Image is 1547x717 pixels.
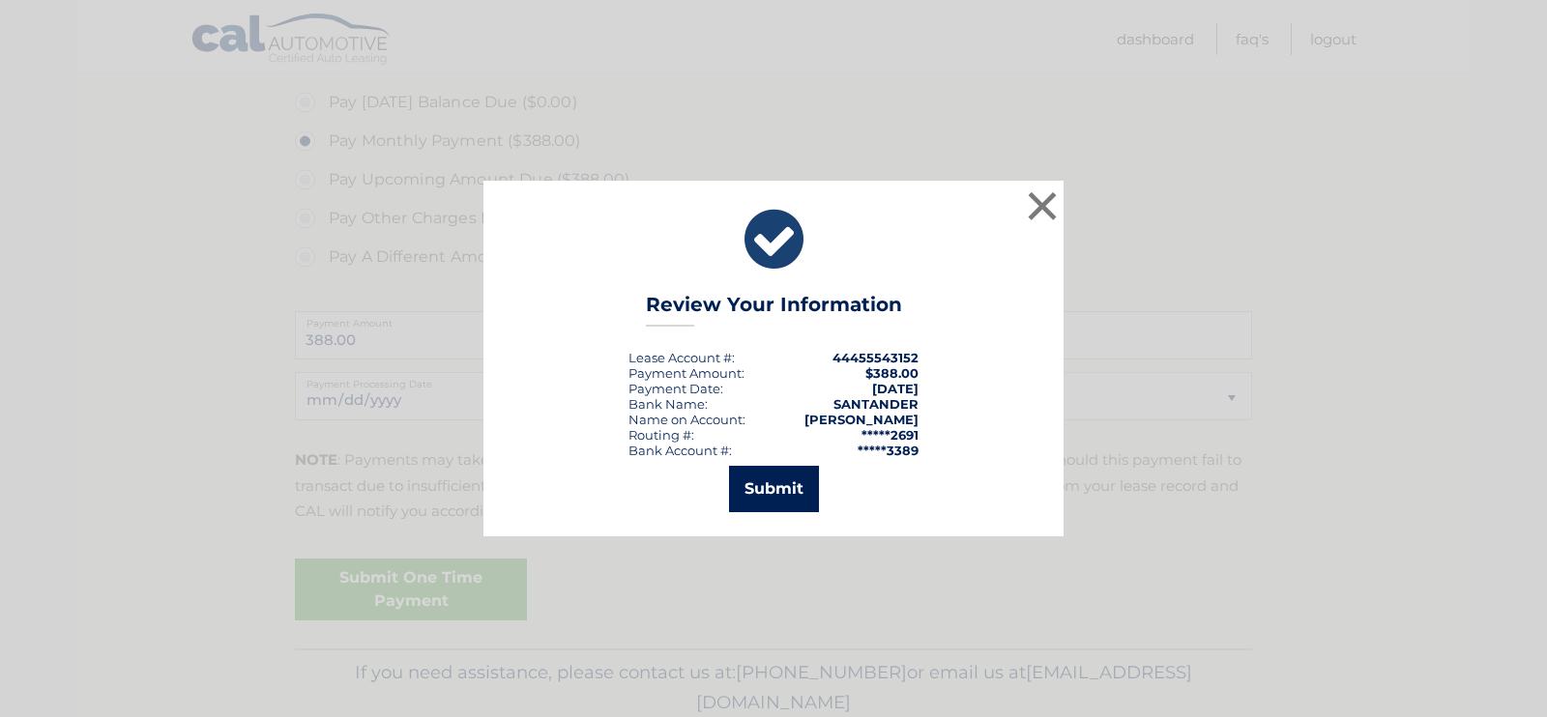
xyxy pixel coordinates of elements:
h3: Review Your Information [646,293,902,327]
strong: [PERSON_NAME] [804,412,919,427]
span: $388.00 [865,365,919,381]
div: Bank Account #: [628,443,732,458]
span: Payment Date [628,381,720,396]
div: Payment Amount: [628,365,744,381]
div: Lease Account #: [628,350,735,365]
div: Bank Name: [628,396,708,412]
strong: SANTANDER [833,396,919,412]
span: [DATE] [872,381,919,396]
strong: 44455543152 [832,350,919,365]
div: Routing #: [628,427,694,443]
div: Name on Account: [628,412,745,427]
div: : [628,381,723,396]
button: Submit [729,466,819,512]
button: × [1023,186,1062,225]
